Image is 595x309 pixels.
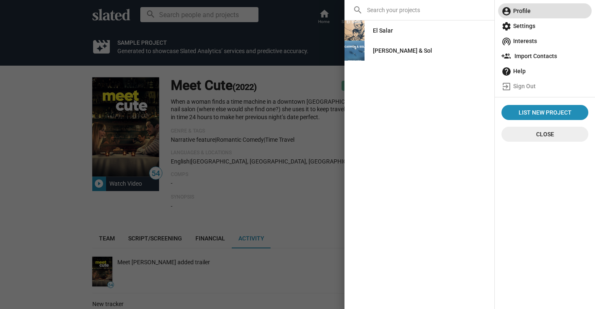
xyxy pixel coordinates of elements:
[501,49,588,64] span: Import Contacts
[501,105,588,120] a: List New Project
[344,41,365,61] img: Carmen & Sol
[501,82,511,92] mat-icon: exit_to_app
[501,127,588,142] button: Close
[353,5,363,15] mat-icon: search
[501,79,588,94] span: Sign Out
[501,3,588,18] span: Profile
[498,49,592,64] a: Import Contacts
[366,23,400,38] a: El Salar
[498,18,592,33] a: Settings
[373,23,393,38] div: El Salar
[373,43,432,58] div: [PERSON_NAME] & Sol
[508,127,582,142] span: Close
[344,20,365,41] img: El Salar
[501,18,588,33] span: Settings
[501,33,588,49] span: Interests
[498,79,592,94] a: Sign Out
[501,66,511,77] mat-icon: help
[501,6,511,16] mat-icon: account_circle
[498,3,592,18] a: Profile
[501,21,511,31] mat-icon: settings
[501,36,511,46] mat-icon: wifi_tethering
[505,105,585,120] span: List New Project
[498,64,592,79] a: Help
[498,33,592,49] a: Interests
[366,43,439,58] a: [PERSON_NAME] & Sol
[501,64,588,79] span: Help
